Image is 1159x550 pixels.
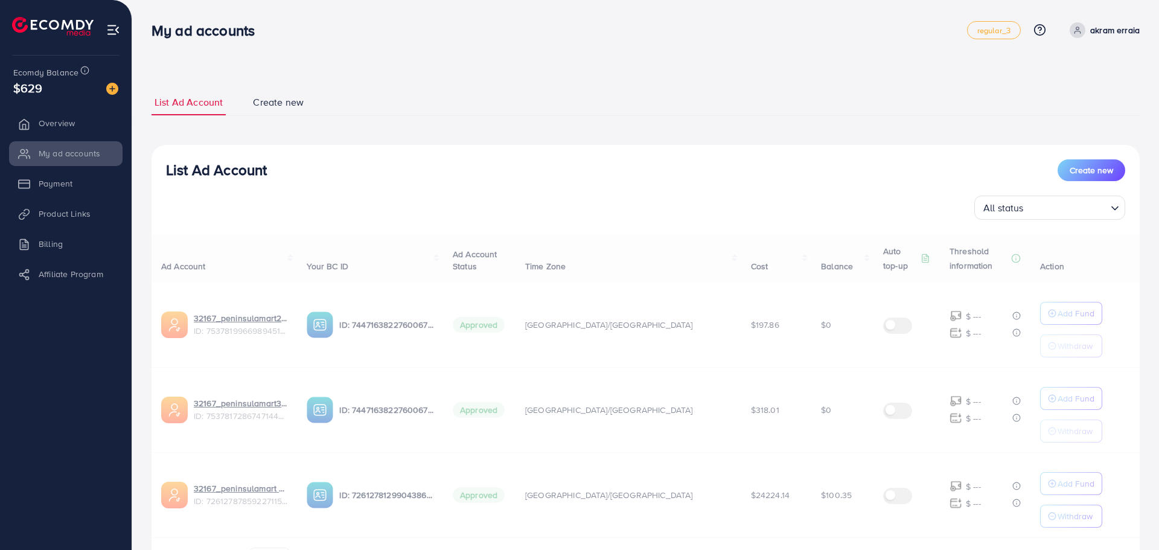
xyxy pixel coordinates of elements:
img: image [106,83,118,95]
p: akram erraia [1090,23,1140,37]
span: All status [981,199,1026,217]
span: Create new [253,95,304,109]
h3: My ad accounts [152,22,264,39]
input: Search for option [1027,197,1106,217]
a: akram erraia [1065,22,1140,38]
span: Ecomdy Balance [13,66,78,78]
h3: List Ad Account [166,161,267,179]
img: menu [106,23,120,37]
div: Search for option [974,196,1125,220]
a: regular_3 [967,21,1021,39]
span: regular_3 [977,27,1011,34]
span: List Ad Account [155,95,223,109]
span: Create new [1070,164,1113,176]
button: Create new [1058,159,1125,181]
img: logo [12,17,94,36]
span: $629 [13,79,43,97]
